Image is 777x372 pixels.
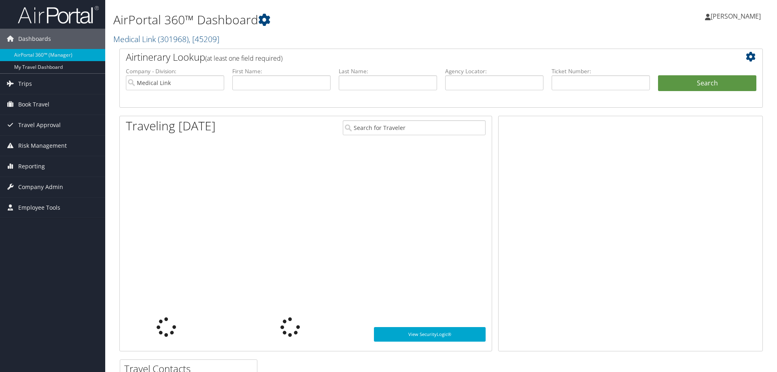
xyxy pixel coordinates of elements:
[113,11,550,28] h1: AirPortal 360™ Dashboard
[445,67,543,75] label: Agency Locator:
[552,67,650,75] label: Ticket Number:
[18,177,63,197] span: Company Admin
[158,34,189,45] span: ( 301968 )
[18,94,49,115] span: Book Travel
[374,327,486,342] a: View SecurityLogic®
[126,50,703,64] h2: Airtinerary Lookup
[113,34,219,45] a: Medical Link
[232,67,331,75] label: First Name:
[18,74,32,94] span: Trips
[18,136,67,156] span: Risk Management
[18,198,60,218] span: Employee Tools
[705,4,769,28] a: [PERSON_NAME]
[126,117,216,134] h1: Traveling [DATE]
[18,156,45,176] span: Reporting
[18,115,61,135] span: Travel Approval
[205,54,282,63] span: (at least one field required)
[343,120,486,135] input: Search for Traveler
[18,29,51,49] span: Dashboards
[339,67,437,75] label: Last Name:
[189,34,219,45] span: , [ 45209 ]
[658,75,756,91] button: Search
[711,12,761,21] span: [PERSON_NAME]
[126,67,224,75] label: Company - Division:
[18,5,99,24] img: airportal-logo.png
